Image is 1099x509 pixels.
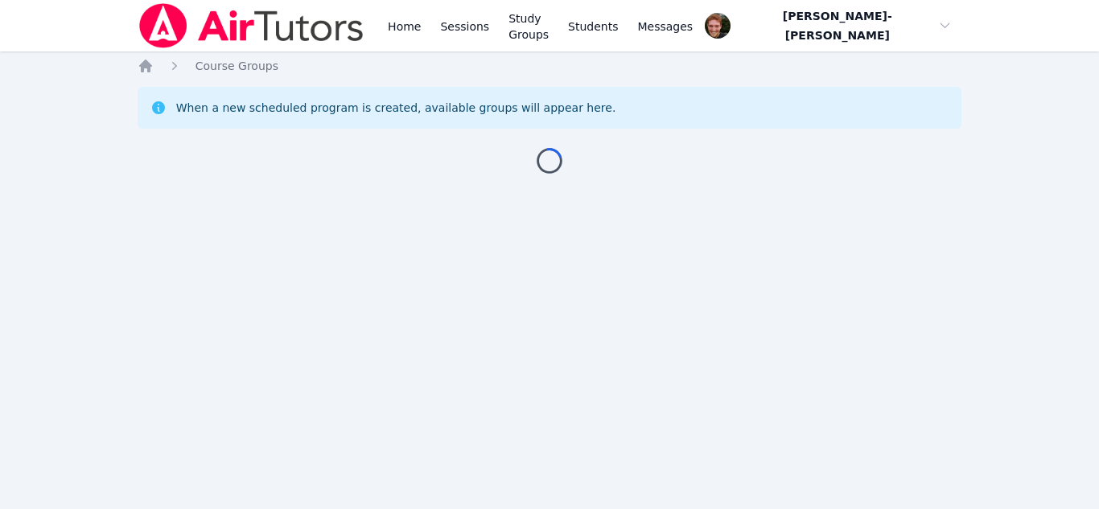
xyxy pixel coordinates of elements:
[196,58,278,74] a: Course Groups
[138,3,365,48] img: Air Tutors
[638,18,694,35] span: Messages
[196,60,278,72] span: Course Groups
[176,100,616,116] div: When a new scheduled program is created, available groups will appear here.
[138,58,962,74] nav: Breadcrumb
